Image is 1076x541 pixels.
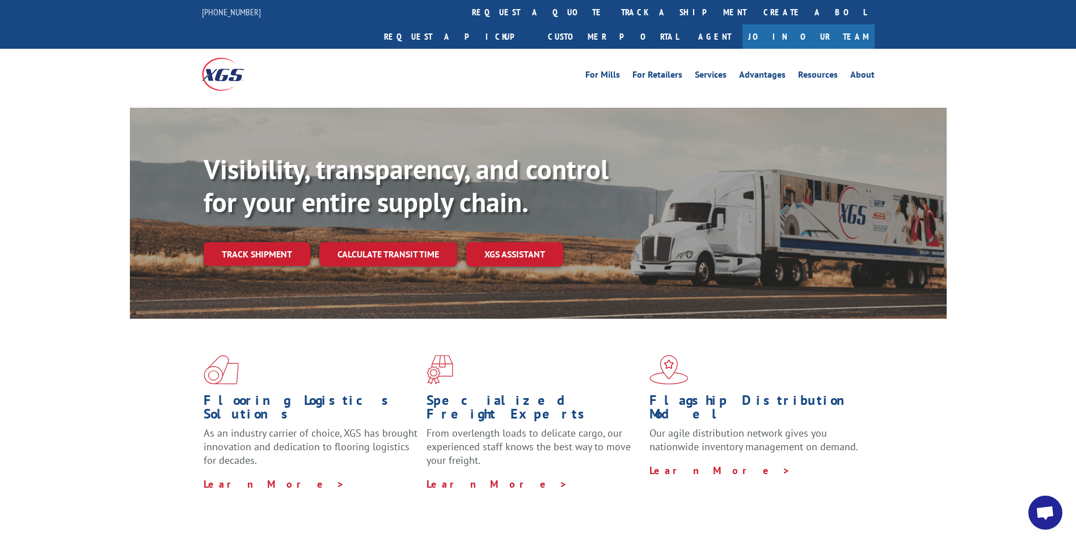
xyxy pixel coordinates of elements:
[632,70,682,83] a: For Retailers
[649,426,858,453] span: Our agile distribution network gives you nationwide inventory management on demand.
[202,6,261,18] a: [PHONE_NUMBER]
[427,477,568,491] a: Learn More >
[649,355,689,384] img: xgs-icon-flagship-distribution-model-red
[649,394,864,426] h1: Flagship Distribution Model
[649,464,791,477] a: Learn More >
[850,70,875,83] a: About
[466,242,563,267] a: XGS ASSISTANT
[319,242,457,267] a: Calculate transit time
[687,24,742,49] a: Agent
[539,24,687,49] a: Customer Portal
[1028,496,1062,530] div: Open chat
[585,70,620,83] a: For Mills
[375,24,539,49] a: Request a pickup
[695,70,727,83] a: Services
[427,394,641,426] h1: Specialized Freight Experts
[427,426,641,477] p: From overlength loads to delicate cargo, our experienced staff knows the best way to move your fr...
[204,426,417,467] span: As an industry carrier of choice, XGS has brought innovation and dedication to flooring logistics...
[204,151,609,219] b: Visibility, transparency, and control for your entire supply chain.
[798,70,838,83] a: Resources
[739,70,786,83] a: Advantages
[204,242,310,266] a: Track shipment
[204,477,345,491] a: Learn More >
[427,355,453,384] img: xgs-icon-focused-on-flooring-red
[742,24,875,49] a: Join Our Team
[204,355,239,384] img: xgs-icon-total-supply-chain-intelligence-red
[204,394,418,426] h1: Flooring Logistics Solutions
